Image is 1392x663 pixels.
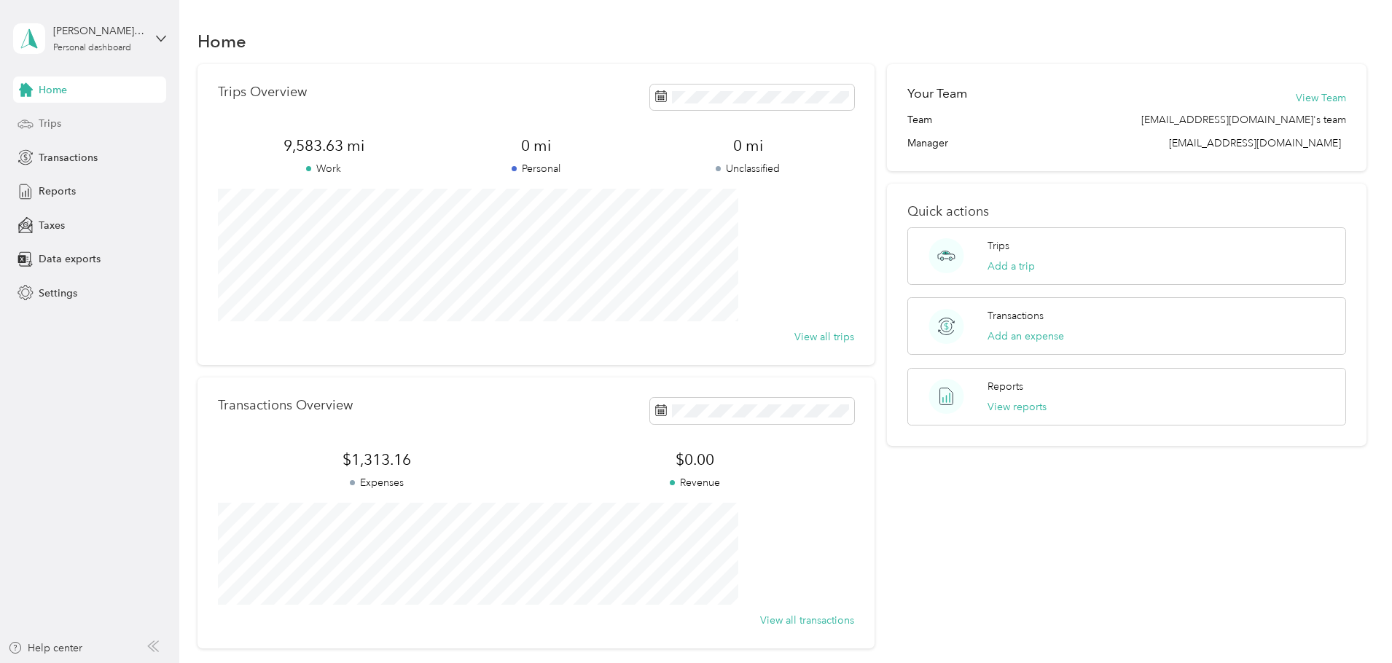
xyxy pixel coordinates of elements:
[988,399,1047,415] button: View reports
[218,161,430,176] p: Work
[39,218,65,233] span: Taxes
[53,23,144,39] div: [PERSON_NAME] [PERSON_NAME]
[907,136,948,151] span: Manager
[198,34,246,49] h1: Home
[218,85,307,100] p: Trips Overview
[907,112,932,127] span: Team
[988,238,1009,254] p: Trips
[988,329,1064,344] button: Add an expense
[536,450,853,470] span: $0.00
[53,44,131,52] div: Personal dashboard
[988,379,1023,394] p: Reports
[39,116,61,131] span: Trips
[39,184,76,199] span: Reports
[1310,581,1392,663] iframe: Everlance-gr Chat Button Frame
[1296,90,1346,106] button: View Team
[39,286,77,301] span: Settings
[218,398,353,413] p: Transactions Overview
[642,161,854,176] p: Unclassified
[907,204,1346,219] p: Quick actions
[988,259,1035,274] button: Add a trip
[218,450,536,470] span: $1,313.16
[218,475,536,490] p: Expenses
[760,613,854,628] button: View all transactions
[8,640,82,656] button: Help center
[39,82,67,98] span: Home
[430,161,642,176] p: Personal
[907,85,967,103] h2: Your Team
[642,136,854,156] span: 0 mi
[39,251,101,267] span: Data exports
[1141,112,1346,127] span: [EMAIL_ADDRESS][DOMAIN_NAME]'s team
[218,136,430,156] span: 9,583.63 mi
[536,475,853,490] p: Revenue
[430,136,642,156] span: 0 mi
[988,308,1044,323] p: Transactions
[39,150,98,165] span: Transactions
[794,329,854,345] button: View all trips
[1169,137,1341,149] span: [EMAIL_ADDRESS][DOMAIN_NAME]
